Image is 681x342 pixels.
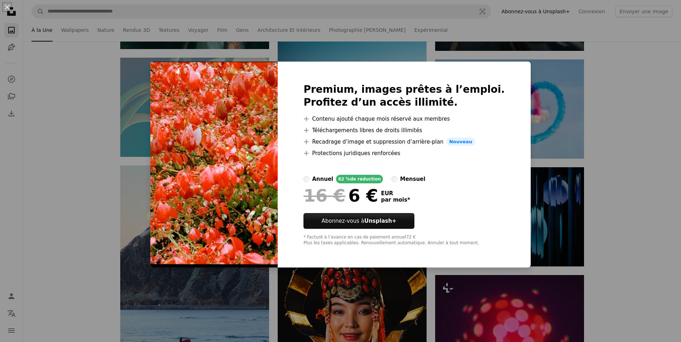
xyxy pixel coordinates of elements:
[303,149,505,158] li: Protections juridiques renforcées
[381,197,410,203] span: par mois *
[336,175,383,183] div: 62 % de réduction
[312,175,333,183] div: annuel
[303,176,309,182] input: annuel62 %de réduction
[400,175,425,183] div: mensuel
[364,218,397,224] strong: Unsplash+
[303,115,505,123] li: Contenu ajouté chaque mois réservé aux membres
[303,83,505,109] h2: Premium, images prêtes à l’emploi. Profitez d’un accès illimité.
[303,213,414,229] button: Abonnez-vous àUnsplash+
[150,62,278,268] img: premium_photo-1664457234046-7fc053dc32cc
[381,190,410,197] span: EUR
[303,126,505,135] li: Téléchargements libres de droits illimités
[303,235,505,246] div: * Facturé à l’avance en cas de paiement annuel 72 € Plus les taxes applicables. Renouvellement au...
[391,176,397,182] input: mensuel
[303,186,378,205] div: 6 €
[303,186,345,205] span: 16 €
[446,138,475,146] span: Nouveau
[303,138,505,146] li: Recadrage d’image et suppression d’arrière-plan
